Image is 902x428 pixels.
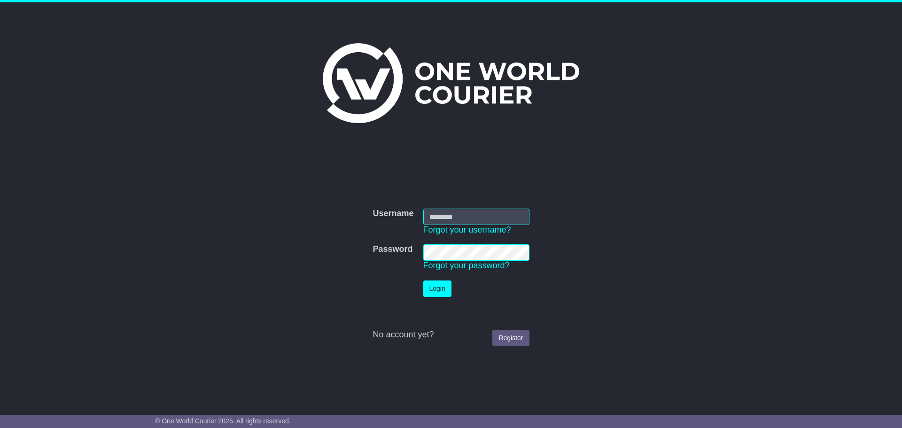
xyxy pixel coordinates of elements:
a: Forgot your username? [423,225,511,234]
span: © One World Courier 2025. All rights reserved. [155,417,291,425]
button: Login [423,280,451,297]
img: One World [323,43,579,123]
label: Username [373,209,413,219]
div: No account yet? [373,330,529,340]
label: Password [373,244,412,255]
a: Forgot your password? [423,261,510,270]
a: Register [492,330,529,346]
